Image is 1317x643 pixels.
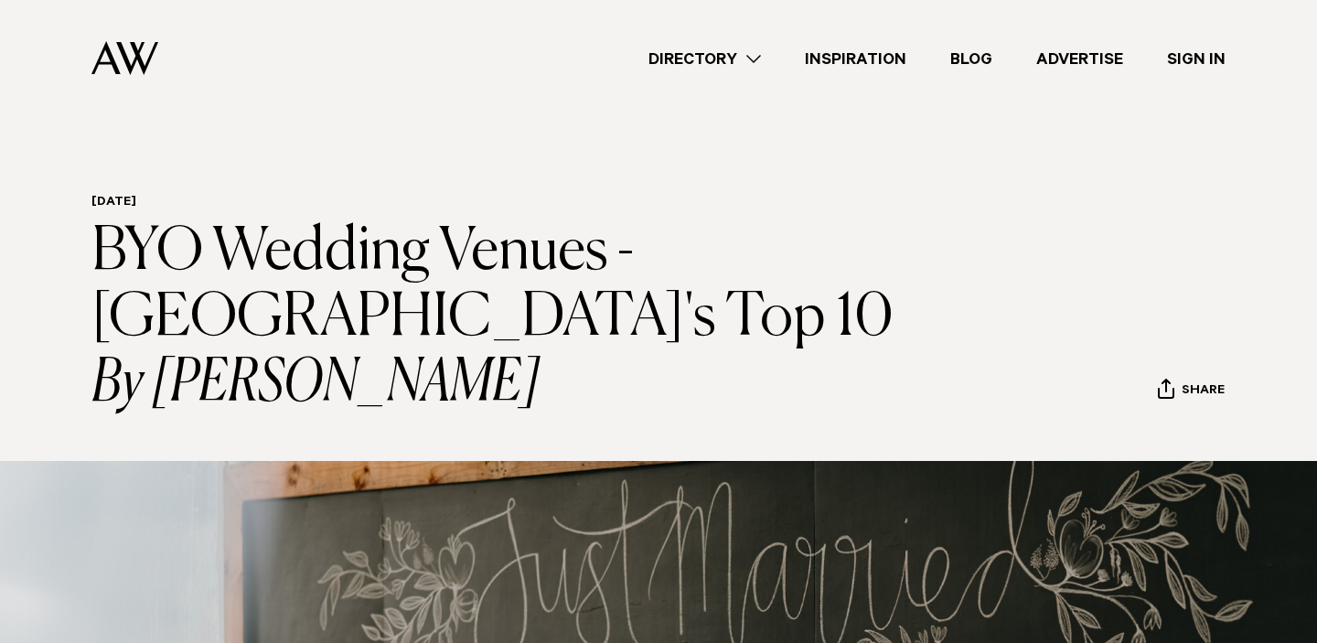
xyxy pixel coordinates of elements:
h6: [DATE] [91,195,937,212]
button: Share [1157,378,1226,405]
a: Sign In [1145,47,1247,71]
a: Advertise [1014,47,1145,71]
i: By [PERSON_NAME] [91,351,937,417]
span: Share [1182,383,1225,401]
h1: BYO Wedding Venues - [GEOGRAPHIC_DATA]'s Top 10 [91,220,937,417]
a: Directory [626,47,783,71]
img: Auckland Weddings Logo [91,41,158,75]
a: Inspiration [783,47,928,71]
a: Blog [928,47,1014,71]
